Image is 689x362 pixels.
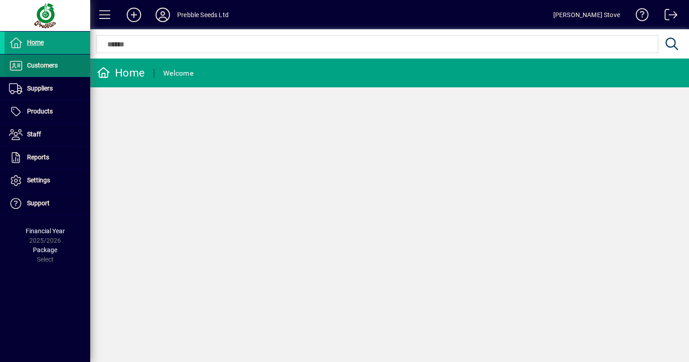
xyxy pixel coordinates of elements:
[27,108,53,115] span: Products
[5,192,90,215] a: Support
[27,39,44,46] span: Home
[5,77,90,100] a: Suppliers
[163,66,193,81] div: Welcome
[658,2,678,31] a: Logout
[553,8,620,22] div: [PERSON_NAME] Stove
[27,176,50,184] span: Settings
[5,146,90,169] a: Reports
[27,62,58,69] span: Customers
[33,246,57,253] span: Package
[5,100,90,123] a: Products
[148,7,177,23] button: Profile
[119,7,148,23] button: Add
[26,227,65,235] span: Financial Year
[629,2,649,31] a: Knowledge Base
[97,66,145,80] div: Home
[27,199,50,207] span: Support
[27,131,41,138] span: Staff
[177,8,229,22] div: Prebble Seeds Ltd
[5,169,90,192] a: Settings
[5,54,90,77] a: Customers
[5,123,90,146] a: Staff
[27,85,53,92] span: Suppliers
[27,154,49,161] span: Reports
